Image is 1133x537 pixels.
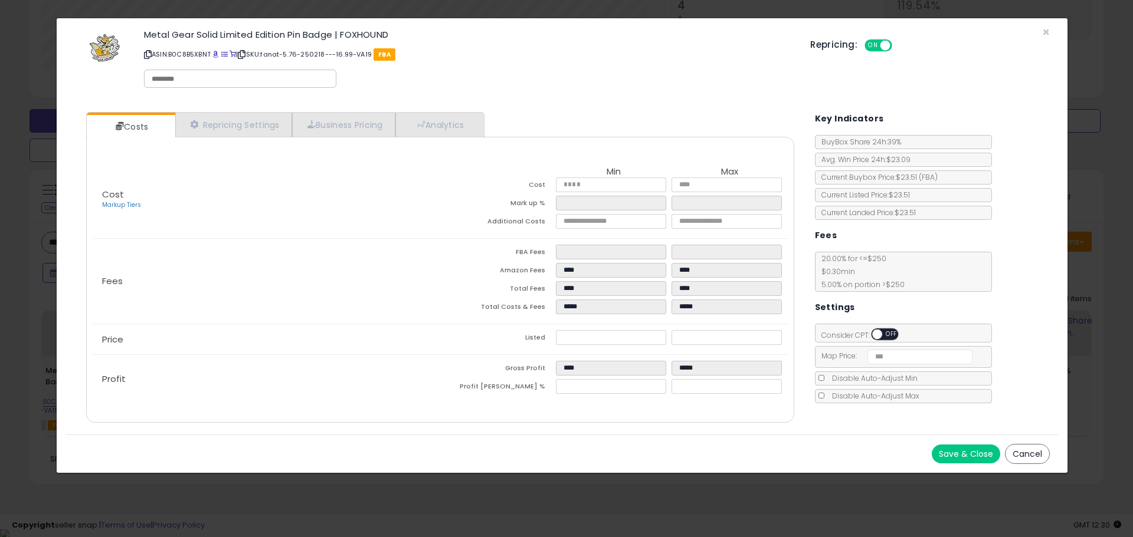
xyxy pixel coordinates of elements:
[882,330,901,340] span: OFF
[440,214,556,232] td: Additional Costs
[815,111,884,126] h5: Key Indicators
[93,374,440,384] p: Profit
[395,113,483,137] a: Analytics
[440,177,556,196] td: Cost
[440,196,556,214] td: Mark up %
[932,444,1000,463] button: Save & Close
[816,330,914,340] span: Consider CPT:
[826,391,919,401] span: Disable Auto-Adjust Max
[93,190,440,210] p: Cost
[816,137,901,147] span: BuyBox Share 24h: 39%
[816,351,973,361] span: Map Price:
[816,279,905,289] span: 5.00 % on portion > $250
[816,154,911,164] span: Avg. Win Price 24h: $23.09
[87,30,123,65] img: 51RCSDcCxcL._SL60_.jpg
[816,172,938,182] span: Current Buybox Price:
[292,113,395,137] a: Business Pricing
[816,266,855,276] span: $0.30 min
[87,115,174,139] a: Costs
[816,207,916,218] span: Current Landed Price: $23.51
[816,190,910,200] span: Current Listed Price: $23.51
[1005,444,1050,464] button: Cancel
[890,41,909,51] span: OFF
[102,200,141,209] a: Markup Tiers
[440,330,556,348] td: Listed
[440,281,556,299] td: Total Fees
[815,300,855,315] h5: Settings
[556,167,672,177] th: Min
[440,379,556,397] td: Profit [PERSON_NAME] %
[144,30,793,39] h3: Metal Gear Solid Limited Edition Pin Badge | FOXHOUND
[374,48,395,61] span: FBA
[896,172,938,182] span: $23.51
[919,172,938,182] span: ( FBA )
[93,335,440,344] p: Price
[440,263,556,281] td: Amazon Fees
[93,276,440,286] p: Fees
[672,167,787,177] th: Max
[440,299,556,318] td: Total Costs & Fees
[816,253,905,289] span: 20.00 % for <= $250
[230,50,236,59] a: Your listing only
[440,245,556,263] td: FBA Fees
[810,40,857,50] h5: Repricing:
[1042,24,1050,41] span: ×
[826,373,918,383] span: Disable Auto-Adjust Min
[866,41,880,51] span: ON
[144,45,793,64] p: ASIN: B0C8B5XBNT | SKU: fanat-5.76-250218---16.99-VA19
[440,361,556,379] td: Gross Profit
[212,50,219,59] a: BuyBox page
[221,50,228,59] a: All offer listings
[175,113,292,137] a: Repricing Settings
[815,228,837,243] h5: Fees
